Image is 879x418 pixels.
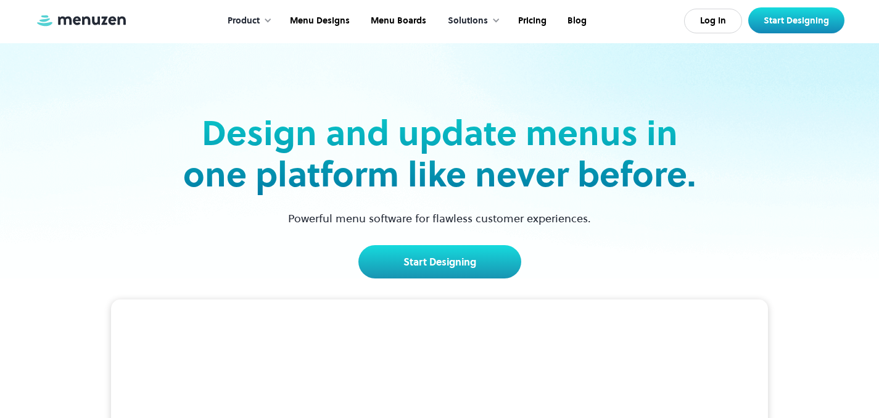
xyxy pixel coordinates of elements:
[278,2,359,40] a: Menu Designs
[556,2,596,40] a: Blog
[506,2,556,40] a: Pricing
[273,210,606,227] p: Powerful menu software for flawless customer experiences.
[359,2,435,40] a: Menu Boards
[228,14,260,28] div: Product
[748,7,844,33] a: Start Designing
[180,112,700,195] h2: Design and update menus in one platform like never before.
[684,9,742,33] a: Log In
[358,245,521,278] a: Start Designing
[448,14,488,28] div: Solutions
[435,2,506,40] div: Solutions
[215,2,278,40] div: Product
